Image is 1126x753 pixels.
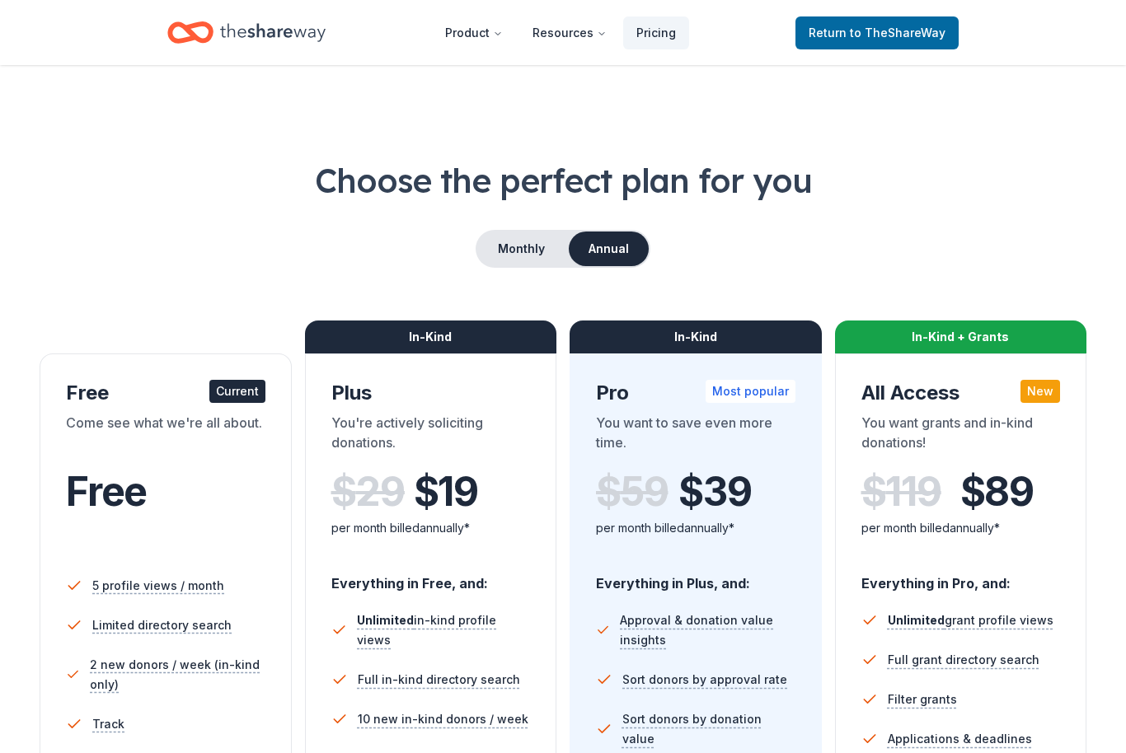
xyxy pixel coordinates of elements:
div: In-Kind + Grants [835,320,1087,353]
a: Home [167,13,326,52]
span: Filter grants [888,690,957,709]
span: Track [92,714,124,734]
div: Everything in Plus, and: [596,559,795,594]
a: Returnto TheShareWay [795,16,959,49]
div: per month billed annually* [596,518,795,538]
div: In-Kind [570,320,822,353]
button: Monthly [477,232,565,266]
span: Full in-kind directory search [358,670,520,690]
span: Sort donors by approval rate [622,670,787,690]
div: In-Kind [305,320,557,353]
span: $ 89 [960,469,1034,515]
span: to TheShareWay [850,26,945,40]
div: Everything in Pro, and: [861,559,1061,594]
button: Product [432,16,516,49]
span: Approval & donation value insights [620,610,795,650]
div: per month billed annually* [331,518,531,538]
div: You want to save even more time. [596,413,795,459]
div: Free [66,380,265,406]
span: 2 new donors / week (in-kind only) [90,655,265,695]
nav: Main [432,13,689,52]
div: Current [209,380,265,403]
div: All Access [861,380,1061,406]
a: Pricing [623,16,689,49]
span: Full grant directory search [888,650,1039,670]
div: Most popular [706,380,795,403]
span: Unlimited [888,613,945,627]
span: Limited directory search [92,615,232,635]
button: Annual [569,232,649,266]
div: You want grants and in-kind donations! [861,413,1061,459]
span: $ 39 [678,469,751,515]
div: Everything in Free, and: [331,559,531,594]
div: New [1020,380,1060,403]
div: You're actively soliciting donations. [331,413,531,459]
span: Unlimited [357,613,414,627]
h1: Choose the perfect plan for you [40,157,1086,203]
span: grant profile views [888,613,1053,627]
span: 10 new in-kind donors / week [358,709,528,729]
span: Return [809,23,945,43]
span: 5 profile views / month [92,576,224,596]
div: per month billed annually* [861,518,1061,538]
span: $ 19 [414,469,478,515]
div: Plus [331,380,531,406]
div: Come see what we're all about. [66,413,265,459]
span: in-kind profile views [357,613,496,647]
span: Sort donors by donation value [622,709,795,749]
button: Resources [519,16,620,49]
span: Free [66,467,147,516]
span: Applications & deadlines [888,729,1032,749]
div: Pro [596,380,795,406]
